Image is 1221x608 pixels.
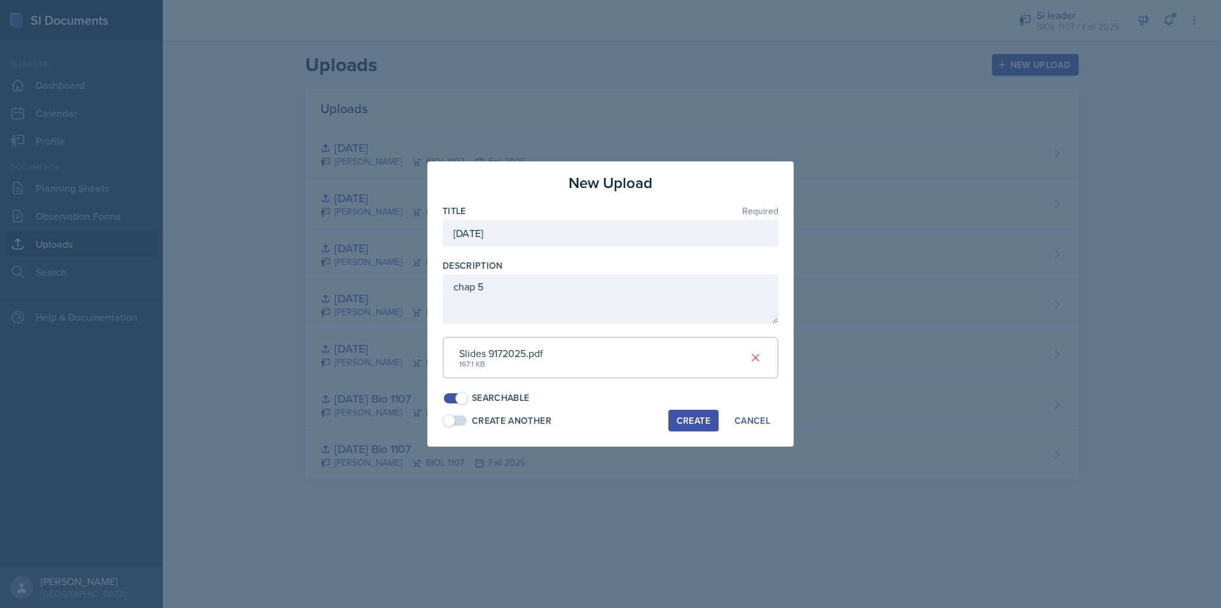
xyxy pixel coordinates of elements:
[735,415,770,426] div: Cancel
[459,358,543,370] div: 167.1 KB
[443,259,503,272] label: Description
[443,220,778,247] input: Enter title
[443,205,466,217] label: Title
[742,206,778,215] span: Required
[459,346,543,361] div: Slides 9172025.pdf
[726,410,778,431] button: Cancel
[668,410,719,431] button: Create
[472,414,551,428] div: Create Another
[677,415,710,426] div: Create
[472,391,530,405] div: Searchable
[569,172,652,194] h3: New Upload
